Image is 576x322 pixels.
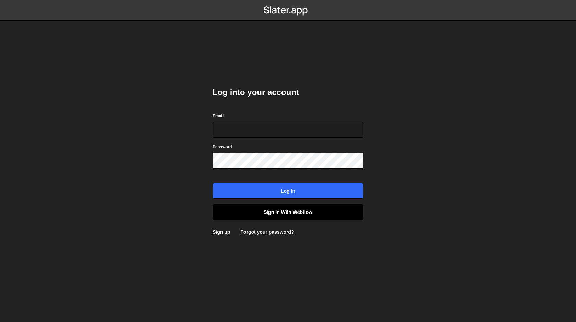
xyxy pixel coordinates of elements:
[213,204,363,220] a: Sign in with Webflow
[213,183,363,199] input: Log in
[213,87,363,98] h2: Log into your account
[240,229,294,235] a: Forgot your password?
[213,113,224,119] label: Email
[213,143,232,150] label: Password
[213,229,230,235] a: Sign up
